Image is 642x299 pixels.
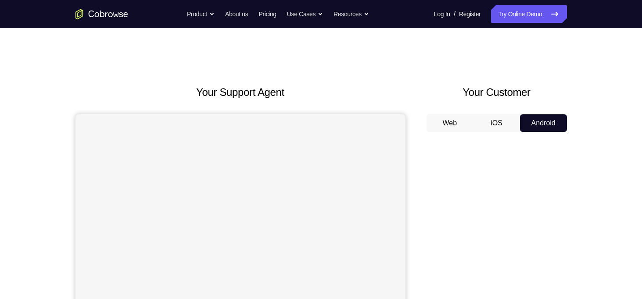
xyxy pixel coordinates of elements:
[459,5,481,23] a: Register
[258,5,276,23] a: Pricing
[454,9,455,19] span: /
[287,5,323,23] button: Use Cases
[427,84,567,100] h2: Your Customer
[427,114,473,132] button: Web
[334,5,369,23] button: Resources
[75,84,405,100] h2: Your Support Agent
[225,5,248,23] a: About us
[491,5,567,23] a: Try Online Demo
[187,5,215,23] button: Product
[473,114,520,132] button: iOS
[520,114,567,132] button: Android
[75,9,128,19] a: Go to the home page
[434,5,450,23] a: Log In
